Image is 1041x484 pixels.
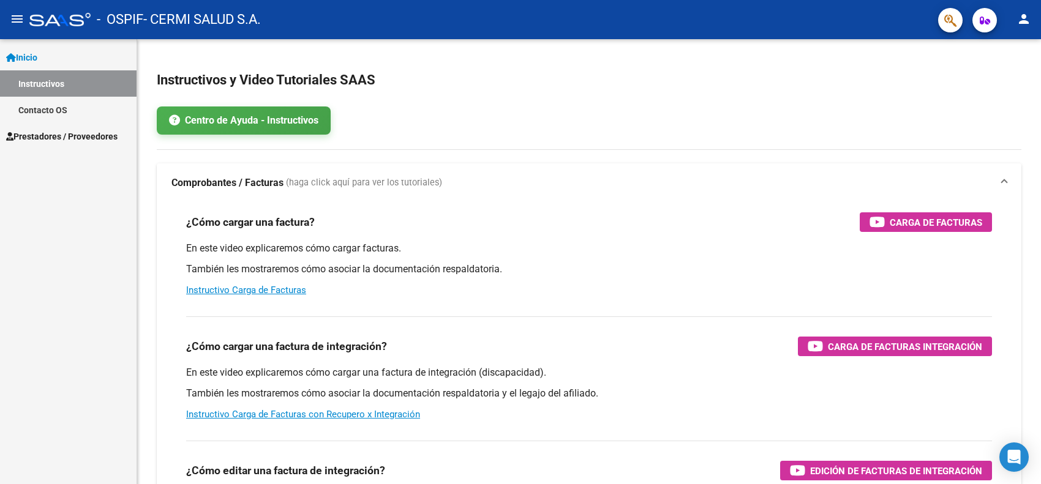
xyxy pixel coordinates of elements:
[798,337,992,356] button: Carga de Facturas Integración
[97,6,143,33] span: - OSPIF
[186,285,306,296] a: Instructivo Carga de Facturas
[186,338,387,355] h3: ¿Cómo cargar una factura de integración?
[143,6,261,33] span: - CERMI SALUD S.A.
[186,262,992,276] p: También les mostraremos cómo asociar la documentación respaldatoria.
[1017,12,1031,26] mat-icon: person
[828,339,982,354] span: Carga de Facturas Integración
[186,366,992,379] p: En este video explicaremos cómo cargar una factura de integración (discapacidad).
[186,409,420,420] a: Instructivo Carga de Facturas con Recupero x Integración
[186,214,315,231] h3: ¿Cómo cargar una factura?
[780,461,992,480] button: Edición de Facturas de integración
[157,69,1021,92] h2: Instructivos y Video Tutoriales SAAS
[6,130,118,143] span: Prestadores / Proveedores
[6,51,37,64] span: Inicio
[810,463,982,478] span: Edición de Facturas de integración
[860,212,992,232] button: Carga de Facturas
[186,462,385,479] h3: ¿Cómo editar una factura de integración?
[157,106,331,135] a: Centro de Ayuda - Instructivos
[171,176,284,190] strong: Comprobantes / Facturas
[157,163,1021,203] mat-expansion-panel-header: Comprobantes / Facturas (haga click aquí para ver los tutoriales)
[186,242,992,255] p: En este video explicaremos cómo cargar facturas.
[999,442,1029,472] div: Open Intercom Messenger
[186,387,992,400] p: También les mostraremos cómo asociar la documentación respaldatoria y el legajo del afiliado.
[10,12,24,26] mat-icon: menu
[286,176,442,190] span: (haga click aquí para ver los tutoriales)
[890,215,982,230] span: Carga de Facturas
